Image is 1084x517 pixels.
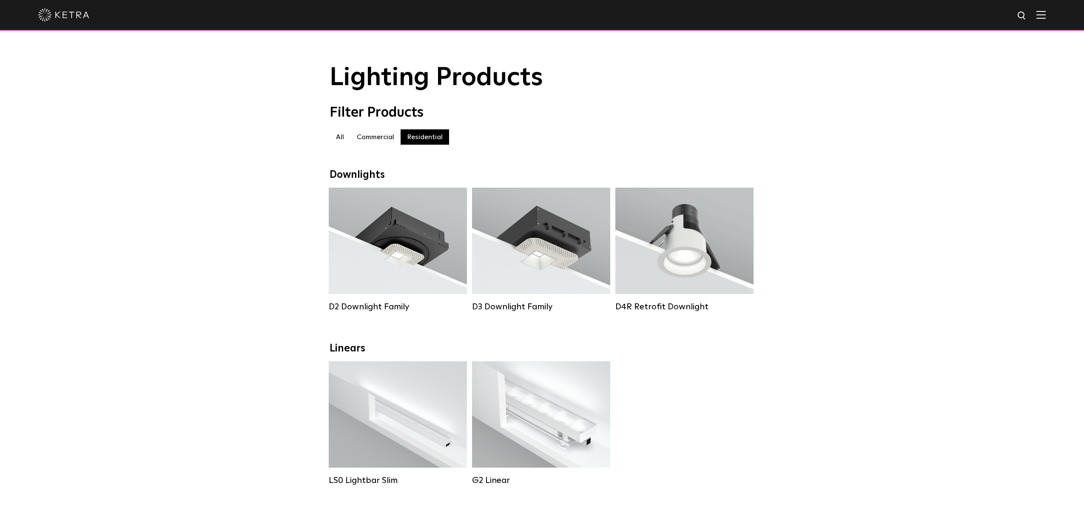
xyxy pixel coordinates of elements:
[350,129,401,145] label: Commercial
[330,105,755,121] div: Filter Products
[472,475,610,486] div: G2 Linear
[330,169,755,181] div: Downlights
[401,129,449,145] label: Residential
[472,302,610,312] div: D3 Downlight Family
[615,188,754,314] a: D4R Retrofit Downlight Lumen Output:800Colors:White / BlackBeam Angles:15° / 25° / 40° / 60°Watta...
[329,302,467,312] div: D2 Downlight Family
[472,361,610,488] a: G2 Linear Lumen Output:400 / 700 / 1000Colors:WhiteBeam Angles:Flood / [GEOGRAPHIC_DATA] / Narrow...
[330,129,350,145] label: All
[472,188,610,314] a: D3 Downlight Family Lumen Output:700 / 900 / 1100Colors:White / Black / Silver / Bronze / Paintab...
[329,361,467,488] a: LS0 Lightbar Slim Lumen Output:200 / 350Colors:White / BlackControl:X96 Controller
[329,475,467,486] div: LS0 Lightbar Slim
[330,343,755,355] div: Linears
[615,302,754,312] div: D4R Retrofit Downlight
[38,9,89,21] img: ketra-logo-2019-white
[329,188,467,314] a: D2 Downlight Family Lumen Output:1200Colors:White / Black / Gloss Black / Silver / Bronze / Silve...
[1036,11,1046,19] img: Hamburger%20Nav.svg
[330,65,543,91] span: Lighting Products
[1017,11,1027,21] img: search icon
